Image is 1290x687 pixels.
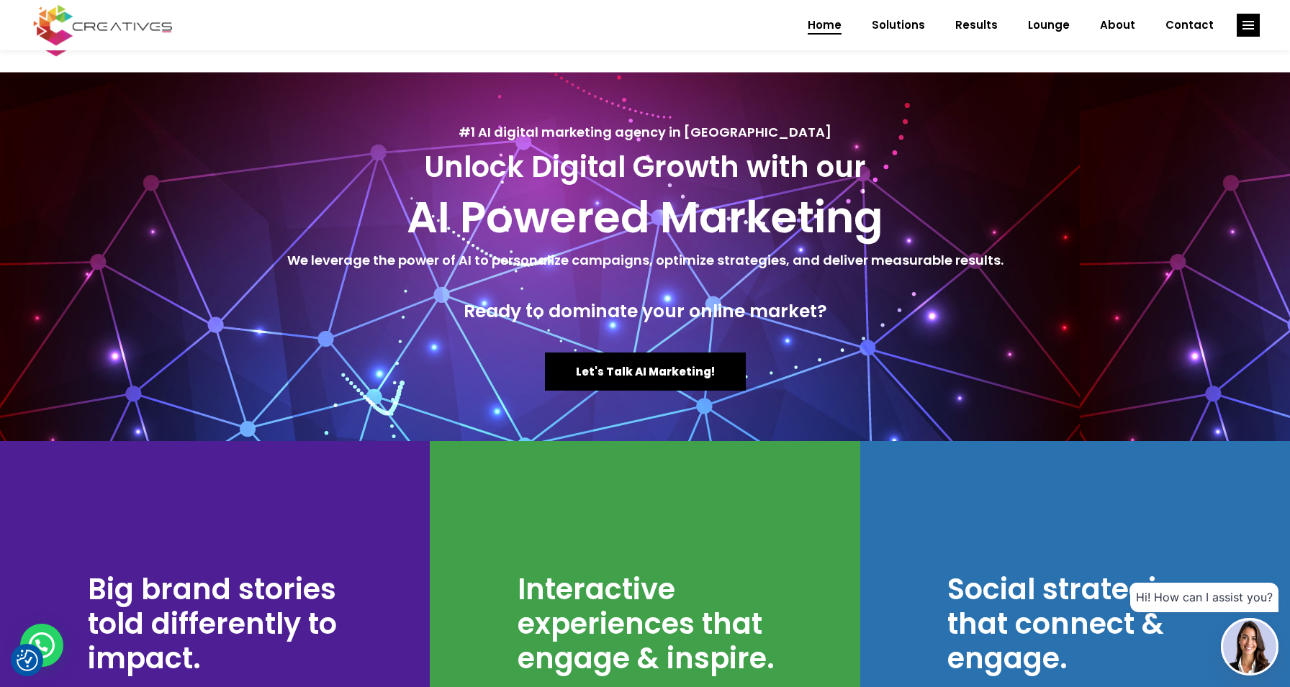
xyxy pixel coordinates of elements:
[1150,6,1229,44] a: Contact
[1130,583,1278,612] div: Hi! How can I assist you?
[1223,620,1276,673] img: agent
[14,250,1276,270] h5: We leverage the power of AI to personalize campaigns, optimize strategies, and deliver measurable...
[872,6,925,44] span: Solutions
[576,364,715,379] span: Let's Talk AI Marketing!
[88,572,358,675] h3: Big brand stories told differently to impact.
[20,624,63,667] div: WhatsApp contact
[518,572,781,675] h3: Interactive experiences that engage & inspire.
[17,650,38,671] button: Consent Preferences
[14,191,1276,243] h2: AI Powered Marketing
[1028,6,1070,44] span: Lounge
[14,301,1276,322] h4: Ready to dominate your online market?
[947,572,1211,675] h3: Social strategies that connect & engage.
[1013,6,1085,44] a: Lounge
[14,122,1276,142] h5: #1 AI digital marketing agency in [GEOGRAPHIC_DATA]
[857,6,940,44] a: Solutions
[545,352,746,391] a: Let's Talk AI Marketing!
[955,6,998,44] span: Results
[1100,6,1135,44] span: About
[1237,14,1260,37] a: link
[1085,6,1150,44] a: About
[17,650,38,671] img: Creatives|Home
[940,6,1013,44] a: Results
[14,150,1276,184] h3: Unlock Digital Growth with our
[793,6,857,44] a: Home
[808,6,842,44] span: Home
[30,3,176,47] img: Creatives
[1165,6,1214,44] span: Contact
